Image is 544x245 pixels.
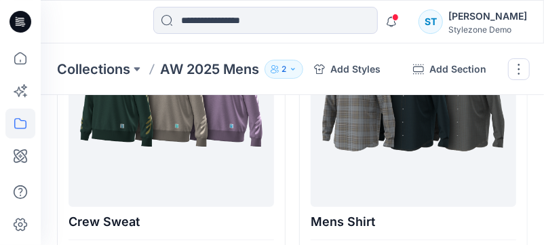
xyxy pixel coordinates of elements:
[402,58,497,80] button: Add Section
[160,60,259,79] p: AW 2025 Mens
[57,60,130,79] a: Collections
[281,62,286,77] p: 2
[448,24,527,35] div: Stylezone Demo
[303,58,391,80] button: Add Styles
[265,60,303,79] button: 2
[419,10,443,34] div: ST
[311,212,516,231] p: Mens Shirt
[69,212,274,231] p: Crew sweat
[448,8,527,24] div: [PERSON_NAME]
